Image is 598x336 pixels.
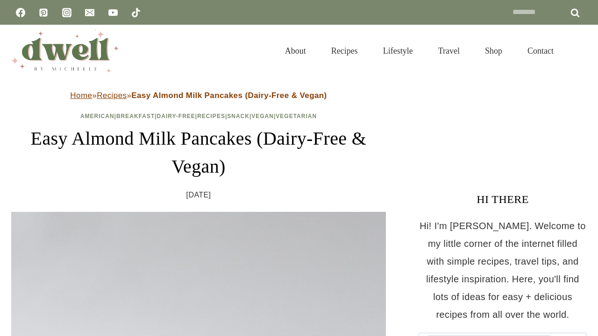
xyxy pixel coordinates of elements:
img: DWELL by michelle [11,29,119,72]
a: Vegan [251,113,274,119]
a: Shop [472,35,515,67]
span: » » [70,91,327,100]
a: Dairy-Free [157,113,195,119]
a: Travel [426,35,472,67]
button: View Search Form [571,43,587,59]
time: [DATE] [186,188,211,202]
a: American [80,113,114,119]
a: About [272,35,319,67]
h1: Easy Almond Milk Pancakes (Dairy-Free & Vegan) [11,125,386,181]
h3: HI THERE [419,191,587,208]
a: Contact [515,35,566,67]
a: Recipes [197,113,225,119]
a: Snack [227,113,249,119]
a: Vegetarian [276,113,317,119]
strong: Easy Almond Milk Pancakes (Dairy-Free & Vegan) [131,91,327,100]
a: Breakfast [116,113,155,119]
a: Pinterest [34,3,53,22]
a: Facebook [11,3,30,22]
a: Instagram [57,3,76,22]
a: YouTube [104,3,122,22]
a: Home [70,91,92,100]
nav: Primary Navigation [272,35,566,67]
a: Email [80,3,99,22]
a: Recipes [97,91,127,100]
a: TikTok [127,3,145,22]
a: Recipes [319,35,370,67]
a: Lifestyle [370,35,426,67]
p: Hi! I'm [PERSON_NAME]. Welcome to my little corner of the internet filled with simple recipes, tr... [419,217,587,323]
span: | | | | | | [80,113,317,119]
